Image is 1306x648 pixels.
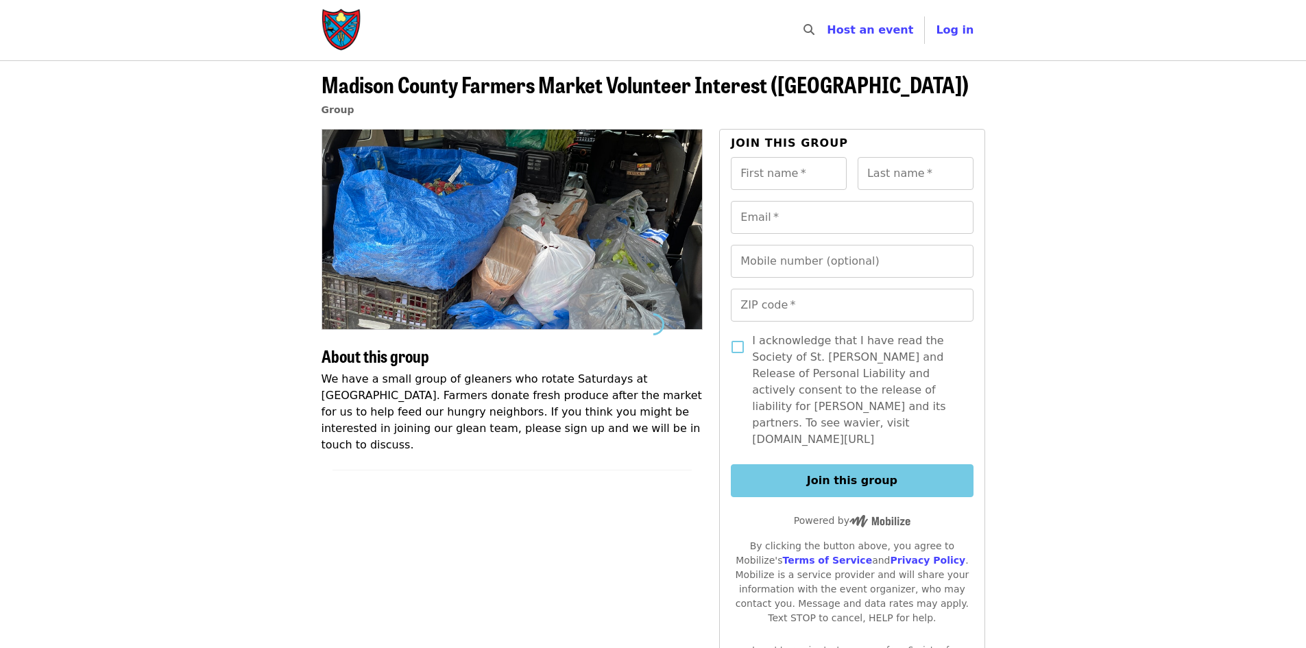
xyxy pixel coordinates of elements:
[322,130,703,328] img: Madison County Farmers Market Volunteer Interest (Madison County) organized by Society of St. Andrew
[794,515,910,526] span: Powered by
[890,555,965,566] a: Privacy Policy
[322,8,363,52] img: Society of St. Andrew - Home
[803,23,814,36] i: search icon
[849,515,910,527] img: Powered by Mobilize
[731,464,973,497] button: Join this group
[731,289,973,322] input: ZIP code
[827,23,913,36] a: Host an event
[322,68,969,100] span: Madison County Farmers Market Volunteer Interest ([GEOGRAPHIC_DATA])
[936,23,974,36] span: Log in
[731,539,973,625] div: By clicking the button above, you agree to Mobilize's and . Mobilize is a service provider and wi...
[322,371,703,453] p: We have a small group of gleaners who rotate Saturdays at [GEOGRAPHIC_DATA]. Farmers donate fresh...
[731,201,973,234] input: Email
[823,14,834,47] input: Search
[925,16,984,44] button: Log in
[752,333,962,448] span: I acknowledge that I have read the Society of St. [PERSON_NAME] and Release of Personal Liability...
[322,104,354,115] a: Group
[322,344,429,368] span: About this group
[782,555,872,566] a: Terms of Service
[731,245,973,278] input: Mobile number (optional)
[858,157,974,190] input: Last name
[731,136,848,149] span: Join this group
[731,157,847,190] input: First name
